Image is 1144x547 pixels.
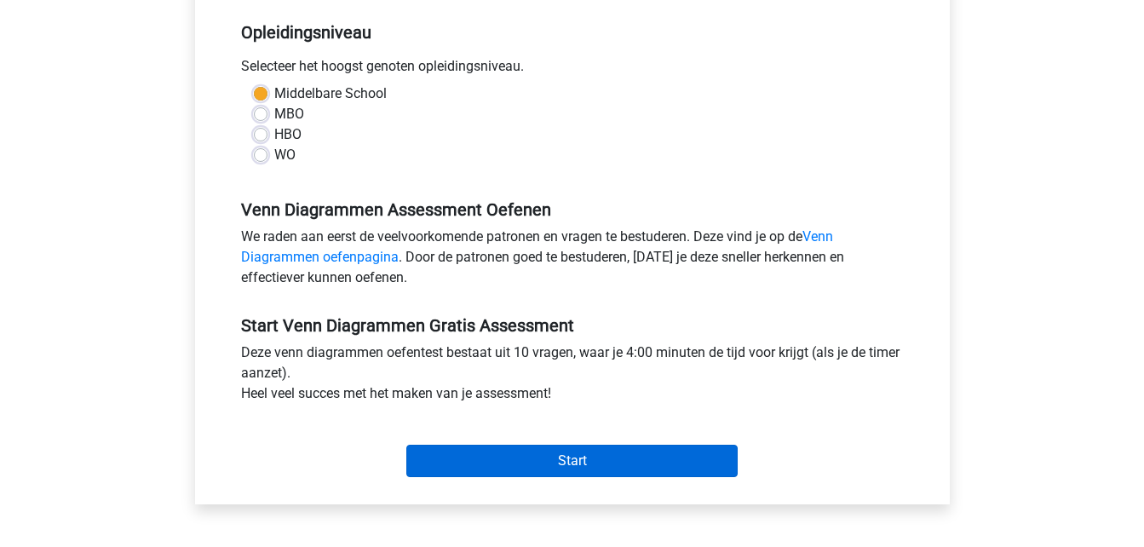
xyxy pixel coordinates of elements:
[274,124,302,145] label: HBO
[241,315,904,336] h5: Start Venn Diagrammen Gratis Assessment
[241,15,904,49] h5: Opleidingsniveau
[228,227,917,295] div: We raden aan eerst de veelvoorkomende patronen en vragen te bestuderen. Deze vind je op de . Door...
[274,104,304,124] label: MBO
[274,145,296,165] label: WO
[228,343,917,411] div: Deze venn diagrammen oefentest bestaat uit 10 vragen, waar je 4:00 minuten de tijd voor krijgt (a...
[274,83,387,104] label: Middelbare School
[406,445,738,477] input: Start
[228,56,917,83] div: Selecteer het hoogst genoten opleidingsniveau.
[241,199,904,220] h5: Venn Diagrammen Assessment Oefenen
